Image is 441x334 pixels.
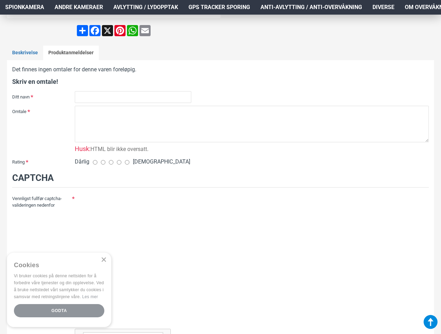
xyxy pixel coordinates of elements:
span: Andre kameraer [55,3,103,11]
a: Produktanmeldelser [43,46,99,60]
div: Godta [14,304,104,317]
a: Email [139,25,151,36]
a: Beskrivelse [7,46,43,60]
h4: Skriv en omtale! [12,77,429,86]
span: Anti-avlytting / Anti-overvåkning [260,3,362,11]
span: Avlytting / Lydopptak [113,3,178,11]
p: Det finnes ingen omtaler for denne varen foreløpig. [12,65,429,74]
span: Dårlig [75,158,89,166]
span: Diverse [372,3,394,11]
span: [DEMOGRAPHIC_DATA] [133,158,190,166]
a: Les mer, opens a new window [82,294,98,299]
label: Vennligst fullfør captcha-valideringen nedenfor [12,193,75,210]
a: WhatsApp [126,25,139,36]
span: Husk: [75,145,90,152]
a: Pinterest [114,25,126,36]
span: Spionkamera [5,3,44,11]
label: Omtale [12,106,75,117]
div: Close [101,257,106,263]
a: X [101,25,114,36]
div: Cookies [14,258,100,273]
a: Share [76,25,89,36]
span: GPS Tracker Sporing [189,3,250,11]
legend: Captcha [12,171,429,188]
label: Rating [12,156,75,167]
label: Ditt navn [12,91,75,102]
div: HTML blir ikke oversatt. [75,144,149,153]
a: Facebook [89,25,101,36]
span: Vi bruker cookies på denne nettsiden for å forbedre våre tjenester og din opplevelse. Ved å bruke... [14,273,104,299]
